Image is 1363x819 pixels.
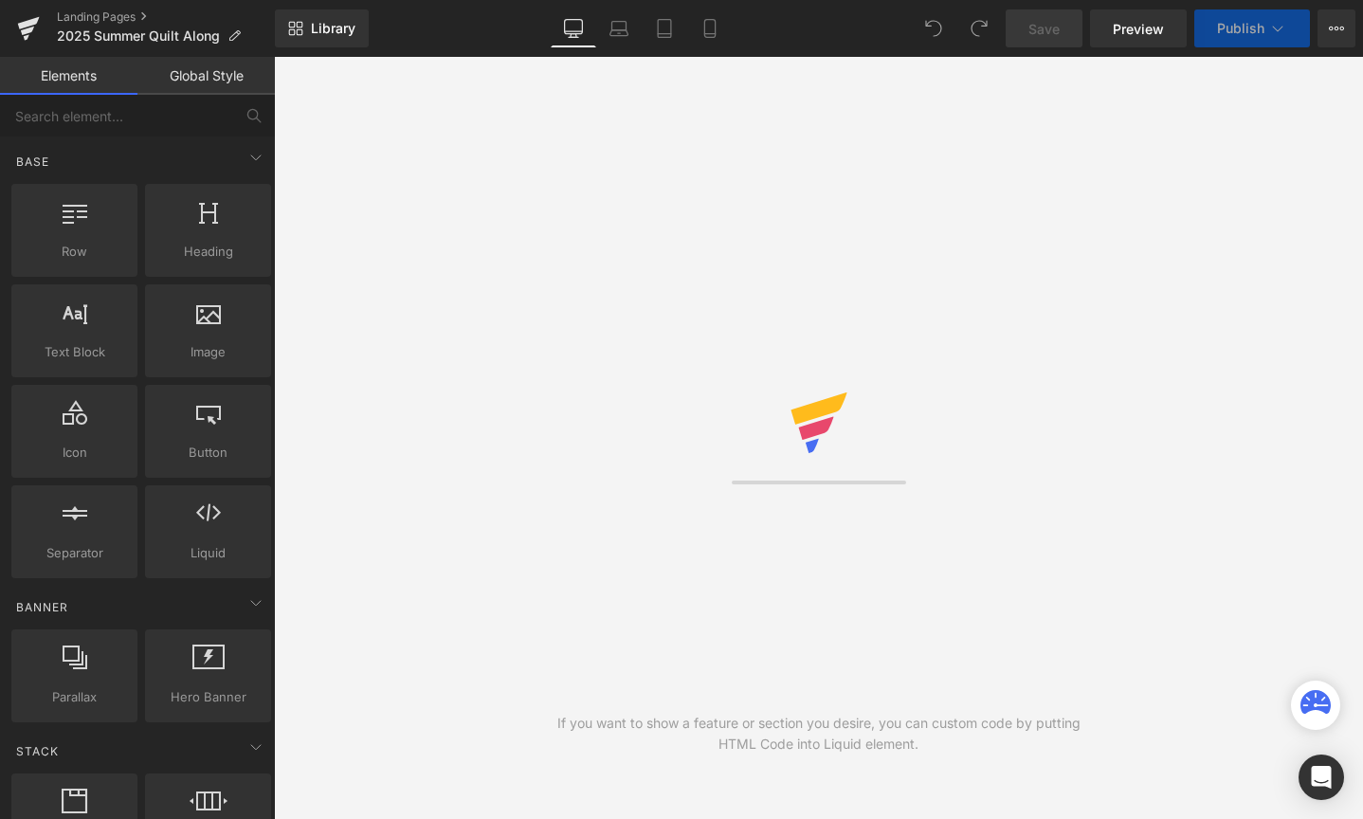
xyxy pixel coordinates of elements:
[1318,9,1355,47] button: More
[14,742,61,760] span: Stack
[151,443,265,463] span: Button
[17,543,132,563] span: Separator
[915,9,953,47] button: Undo
[151,242,265,262] span: Heading
[57,28,220,44] span: 2025 Summer Quilt Along
[275,9,369,47] a: New Library
[596,9,642,47] a: Laptop
[1194,9,1310,47] button: Publish
[1028,19,1060,39] span: Save
[1090,9,1187,47] a: Preview
[960,9,998,47] button: Redo
[1217,21,1264,36] span: Publish
[137,57,275,95] a: Global Style
[151,687,265,707] span: Hero Banner
[17,687,132,707] span: Parallax
[151,543,265,563] span: Liquid
[1299,755,1344,800] div: Open Intercom Messenger
[57,9,275,25] a: Landing Pages
[311,20,355,37] span: Library
[642,9,687,47] a: Tablet
[687,9,733,47] a: Mobile
[551,9,596,47] a: Desktop
[151,342,265,362] span: Image
[17,342,132,362] span: Text Block
[14,598,70,616] span: Banner
[14,153,51,171] span: Base
[1113,19,1164,39] span: Preview
[17,443,132,463] span: Icon
[546,713,1091,755] div: If you want to show a feature or section you desire, you can custom code by putting HTML Code int...
[17,242,132,262] span: Row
